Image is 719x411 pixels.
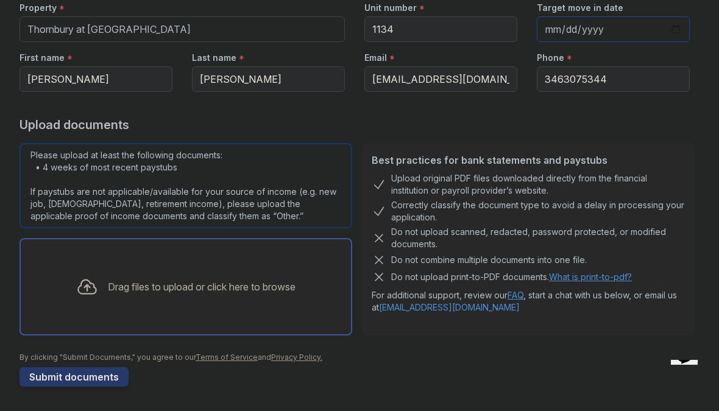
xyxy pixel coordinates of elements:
[372,289,685,314] p: For additional support, review our , start a chat with us below, or email us at
[19,353,700,362] div: By clicking "Submit Documents," you agree to our and
[192,52,236,64] label: Last name
[391,271,632,283] p: Do not upload print-to-PDF documents.
[271,353,322,362] a: Privacy Policy.
[537,52,564,64] label: Phone
[364,52,387,64] label: Email
[372,153,685,167] div: Best practices for bank statements and paystubs
[19,143,352,228] div: Please upload at least the following documents: • 4 weeks of most recent paystubs If paystubs are...
[196,353,258,362] a: Terms of Service
[19,116,700,133] div: Upload documents
[364,2,417,14] label: Unit number
[379,302,520,312] a: [EMAIL_ADDRESS][DOMAIN_NAME]
[19,367,129,387] button: Submit documents
[508,290,523,300] a: FAQ
[391,172,685,197] div: Upload original PDF files downloaded directly from the financial institution or payroll provider’...
[391,226,685,250] div: Do not upload scanned, redacted, password protected, or modified documents.
[537,2,623,14] label: Target move in date
[19,52,65,64] label: First name
[549,272,632,282] a: What is print-to-pdf?
[666,360,707,399] iframe: chat widget
[391,253,587,267] div: Do not combine multiple documents into one file.
[108,279,296,294] div: Drag files to upload or click here to browse
[19,2,57,14] label: Property
[391,199,685,223] div: Correctly classify the document type to avoid a delay in processing your application.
